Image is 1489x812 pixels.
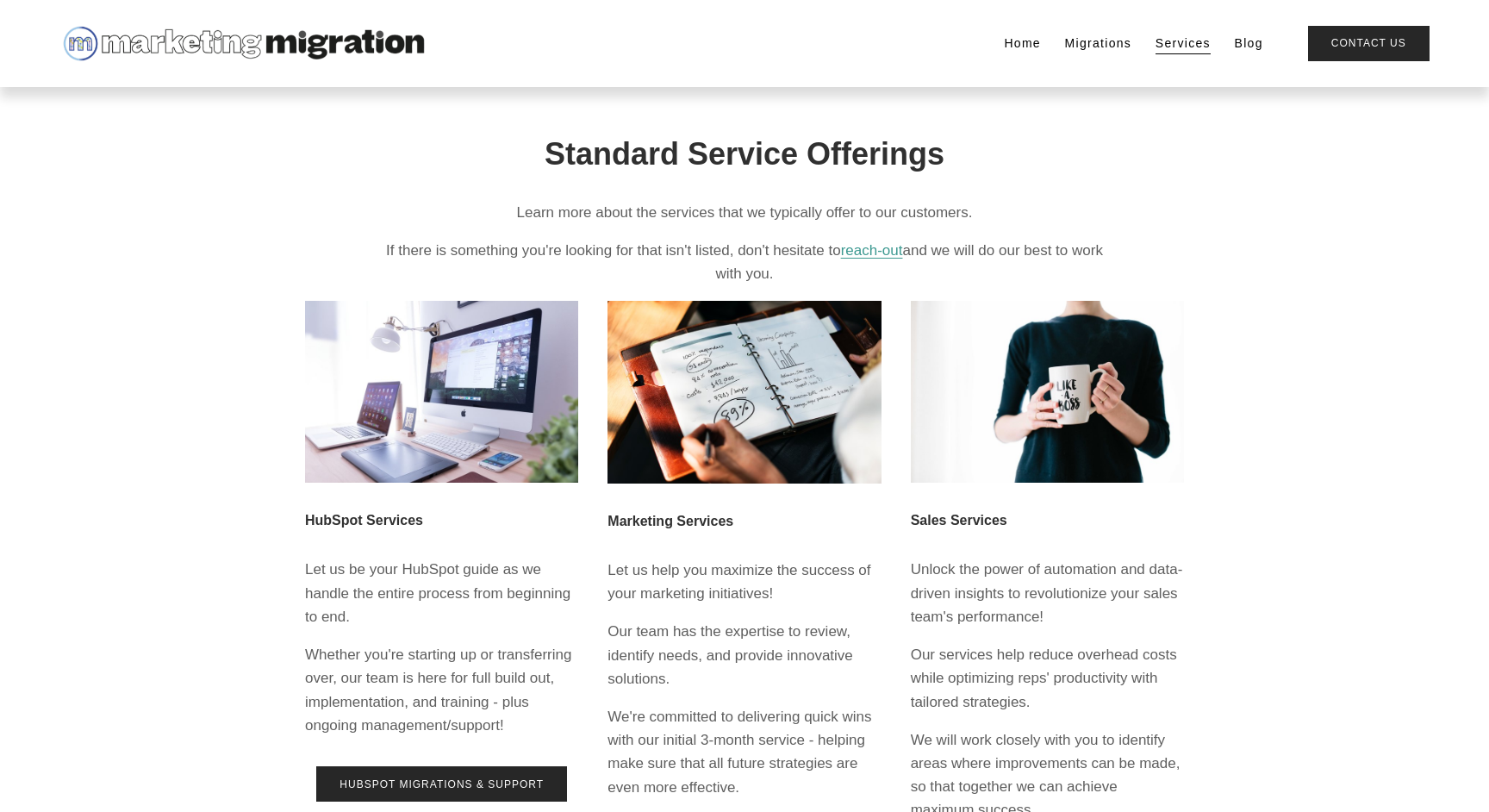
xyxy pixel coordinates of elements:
[1004,31,1041,55] a: Home
[316,766,567,802] a: HubSpot Migrations & Support
[381,136,1108,172] h1: Standard Service Offerings
[1235,31,1263,55] a: Blog
[607,705,881,799] p: We're committed to delivering quick wins with our initial 3-month service - helping make sure tha...
[841,242,903,259] a: reach-out
[305,512,578,528] h3: HubSpot Services
[911,512,1184,528] h3: Sales Services
[911,558,1184,628] p: Unlock the power of automation and data-driven insights to revolutionize your sales team's perfor...
[381,239,1108,285] p: If there is something you're looking for that isn't listed, don't hesitate to and we will do our ...
[607,559,881,605] p: Let us help you maximize the success of your marketing initiatives!
[305,558,578,628] p: Let us be your HubSpot guide as we handle the entire process from beginning to end.
[911,643,1184,714] p: Our services help reduce overhead costs while optimizing reps' productivity with tailored strateg...
[607,620,881,690] p: Our team has the expertise to review, identify needs, and provide innovative solutions.
[305,643,578,737] p: Whether you're starting up or transferring over, our team is here for full build out, implementat...
[59,22,426,65] img: Marketing Migration
[381,201,1108,224] p: Learn more about the services that we typically offer to our customers.
[1308,26,1430,61] a: Contact Us
[1156,31,1211,55] a: Services
[607,513,881,529] h3: Marketing Services
[1065,31,1132,55] a: Migrations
